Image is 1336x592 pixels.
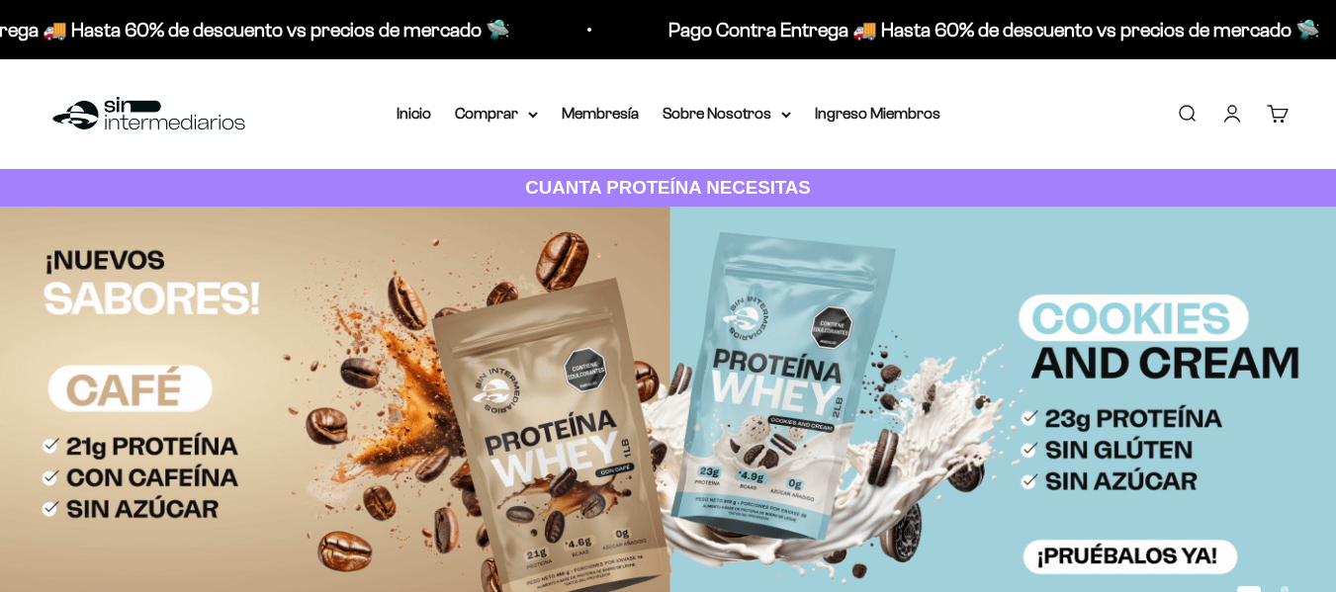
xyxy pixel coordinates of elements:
[815,105,940,122] a: Ingreso Miembros
[562,105,639,122] a: Membresía
[667,14,1318,45] p: Pago Contra Entrega 🚚 Hasta 60% de descuento vs precios de mercado 🛸
[663,101,791,127] summary: Sobre Nosotros
[397,105,431,122] a: Inicio
[525,177,811,198] strong: CUANTA PROTEÍNA NECESITAS
[455,101,538,127] summary: Comprar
